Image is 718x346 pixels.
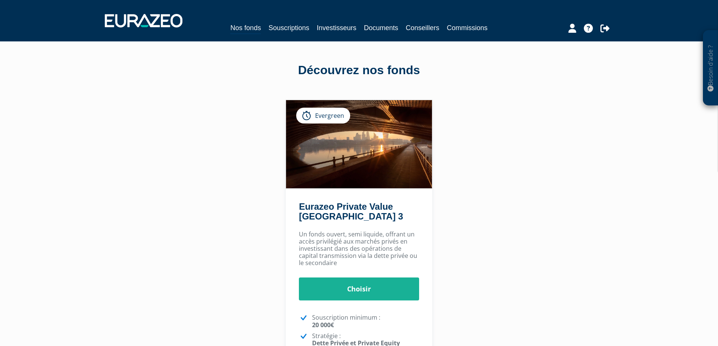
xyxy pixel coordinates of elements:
a: Eurazeo Private Value [GEOGRAPHIC_DATA] 3 [299,201,403,221]
div: Découvrez nos fonds [144,62,574,79]
div: Evergreen [296,108,350,123]
a: Investisseurs [317,23,356,33]
p: Besoin d'aide ? [706,34,715,102]
p: Souscription minimum : [312,314,419,328]
a: Nos fonds [230,23,261,34]
a: Commissions [447,23,488,33]
a: Documents [364,23,398,33]
p: Un fonds ouvert, semi liquide, offrant un accès privilégié aux marchés privés en investissant dan... [299,231,419,267]
a: Souscriptions [268,23,309,33]
a: Conseillers [406,23,439,33]
a: Choisir [299,277,419,301]
img: 1732889491-logotype_eurazeo_blanc_rvb.png [105,14,182,27]
strong: 20 000€ [312,321,334,329]
img: Eurazeo Private Value Europe 3 [286,100,432,188]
